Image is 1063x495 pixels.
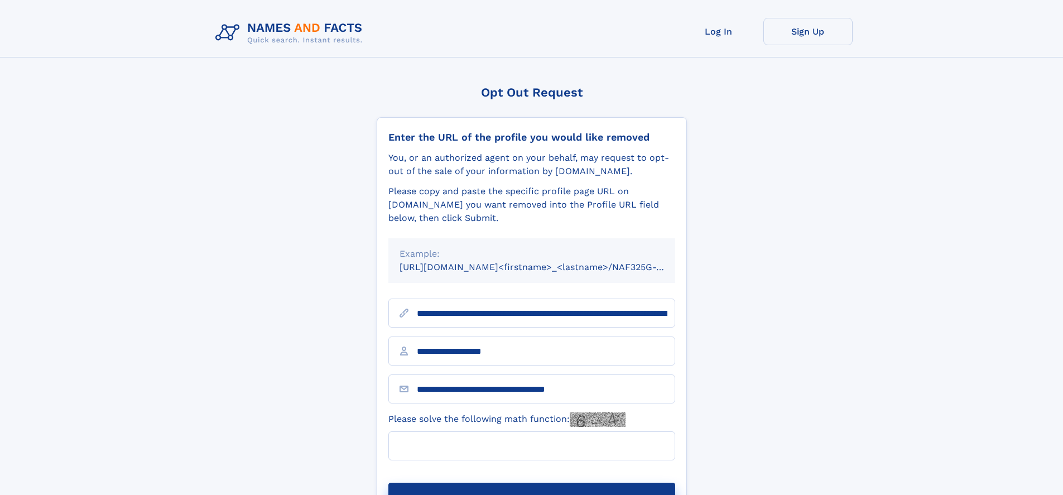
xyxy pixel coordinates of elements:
[388,185,675,225] div: Please copy and paste the specific profile page URL on [DOMAIN_NAME] you want removed into the Pr...
[388,151,675,178] div: You, or an authorized agent on your behalf, may request to opt-out of the sale of your informatio...
[400,247,664,261] div: Example:
[400,262,696,272] small: [URL][DOMAIN_NAME]<firstname>_<lastname>/NAF325G-xxxxxxxx
[674,18,763,45] a: Log In
[763,18,853,45] a: Sign Up
[388,131,675,143] div: Enter the URL of the profile you would like removed
[377,85,687,99] div: Opt Out Request
[211,18,372,48] img: Logo Names and Facts
[388,412,626,427] label: Please solve the following math function:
